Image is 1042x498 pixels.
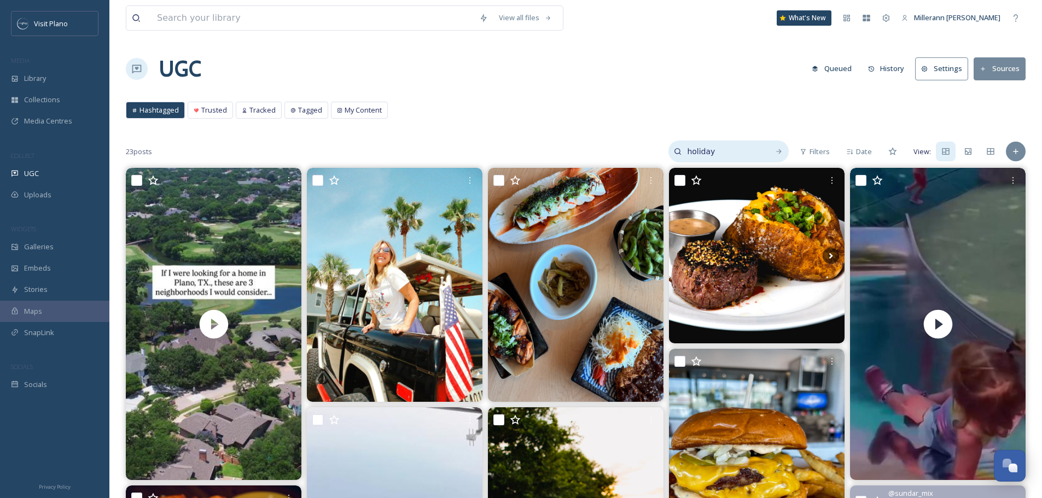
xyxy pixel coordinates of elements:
[850,168,1026,480] video: Christmas came early at Del Frisco’s “Christmas in July” open house! Nobody could’ve prepared us ...
[806,58,863,79] a: Queued
[39,483,71,490] span: Privacy Policy
[159,52,201,85] a: UGC
[126,168,301,480] img: thumbnail
[974,57,1026,80] button: Sources
[856,147,872,157] span: Date
[24,263,51,273] span: Embeds
[24,168,39,179] span: UGC
[913,147,931,157] span: View:
[24,190,51,200] span: Uploads
[850,168,1026,480] img: thumbnail
[863,58,916,79] a: History
[24,327,54,338] span: SnapLink
[152,6,474,30] input: Search your library
[39,479,71,493] a: Privacy Policy
[18,18,28,29] img: images.jpeg
[24,73,46,84] span: Library
[11,56,30,65] span: MEDIA
[806,58,857,79] button: Queued
[810,147,830,157] span: Filters
[126,147,152,157] span: 23 posts
[777,10,831,26] a: What's New
[34,19,68,28] span: Visit Plano
[11,225,36,233] span: WIDGETS
[345,105,382,115] span: My Content
[126,168,301,480] video: There are so many wonderful neighborhoods in Plano! That’s why Plano consistently ranks high for ...
[669,168,845,343] img: ✨🥩 Mark your calendars, steak lovers… National Filet Mignon Day is coming this Wednesday, 8/13 — ...
[139,105,179,115] span: Hashtagged
[298,105,322,115] span: Tagged
[915,57,968,80] button: Settings
[307,168,482,402] img: This Labor Day, we’re celebrating the hard work, creativity, and drive that keep businesses movin...
[24,95,60,105] span: Collections
[24,379,47,390] span: Socials
[493,7,557,28] a: View all files
[915,57,974,80] a: Settings
[24,284,48,295] span: Stories
[863,58,910,79] button: History
[24,306,42,317] span: Maps
[488,168,663,402] img: We’ll be open on Labor Day, September 1st, 2025, from 11 am to 4 pm, (last call at 3 pm.) Come en...
[24,116,72,126] span: Media Centres
[24,242,54,252] span: Galleries
[201,105,227,115] span: Trusted
[914,13,1000,22] span: Millerann [PERSON_NAME]
[11,151,34,160] span: COLLECT
[682,140,764,162] input: Search
[249,105,276,115] span: Tracked
[994,450,1026,482] button: Open Chat
[896,7,1006,28] a: Millerann [PERSON_NAME]
[11,362,33,371] span: SOCIALS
